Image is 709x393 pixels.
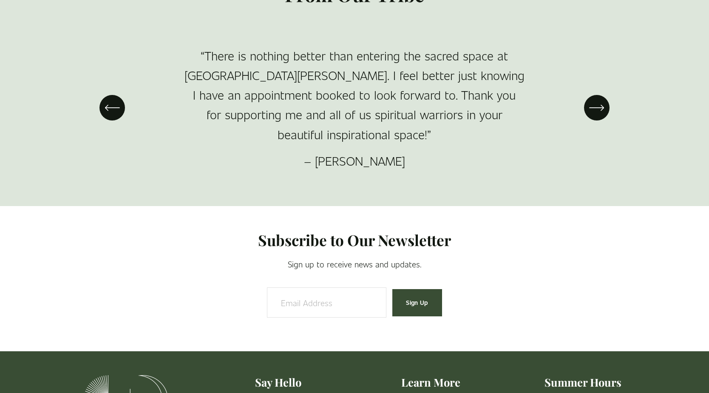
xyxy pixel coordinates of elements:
button: Previous [99,95,125,120]
input: Email Address [267,287,386,318]
button: Sign Up [392,289,442,316]
h4: Say Hello [210,375,348,390]
button: Next [584,95,610,120]
p: Sign up to receive news and updates. [165,258,545,271]
h4: Summer Hours [514,375,652,390]
h4: Learn More [362,375,500,390]
span: Sign Up [406,298,428,307]
h2: Subscribe to Our Newsletter [165,229,545,250]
